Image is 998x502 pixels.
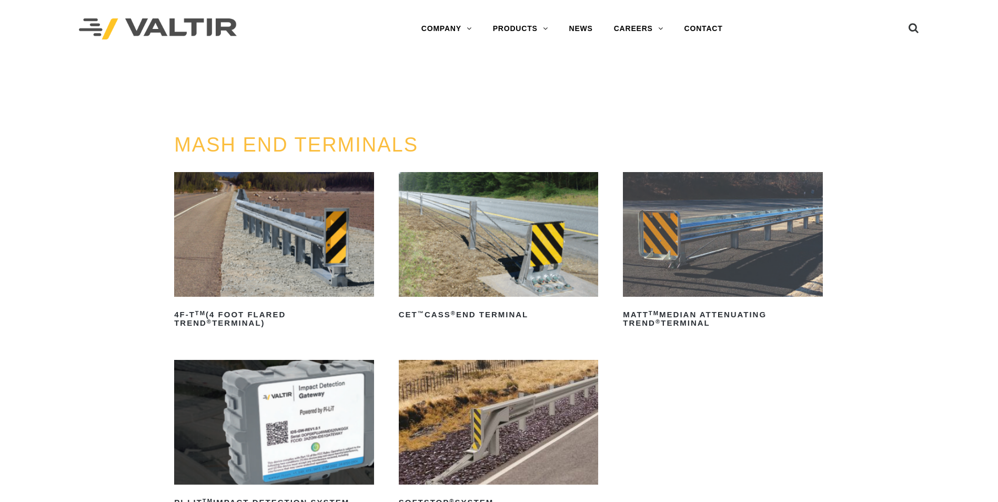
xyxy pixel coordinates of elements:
sup: ® [207,318,212,325]
sup: ® [656,318,661,325]
a: COMPANY [411,18,482,39]
a: MASH END TERMINALS [174,134,418,156]
a: CONTACT [674,18,733,39]
a: NEWS [559,18,603,39]
img: SoftStop System End Terminal [399,360,599,485]
a: MATTTMMedian Attenuating TREND®Terminal [623,172,823,332]
sup: TM [649,310,659,316]
sup: ™ [418,310,425,316]
a: CET™CASS®End Terminal [399,172,599,323]
sup: TM [195,310,206,316]
sup: ® [451,310,456,316]
h2: MATT Median Attenuating TREND Terminal [623,306,823,332]
h2: 4F-T (4 Foot Flared TREND Terminal) [174,306,374,332]
h2: CET CASS End Terminal [399,306,599,323]
img: Valtir [79,18,237,40]
a: 4F-TTM(4 Foot Flared TREND®Terminal) [174,172,374,332]
a: PRODUCTS [482,18,559,39]
a: CAREERS [603,18,674,39]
